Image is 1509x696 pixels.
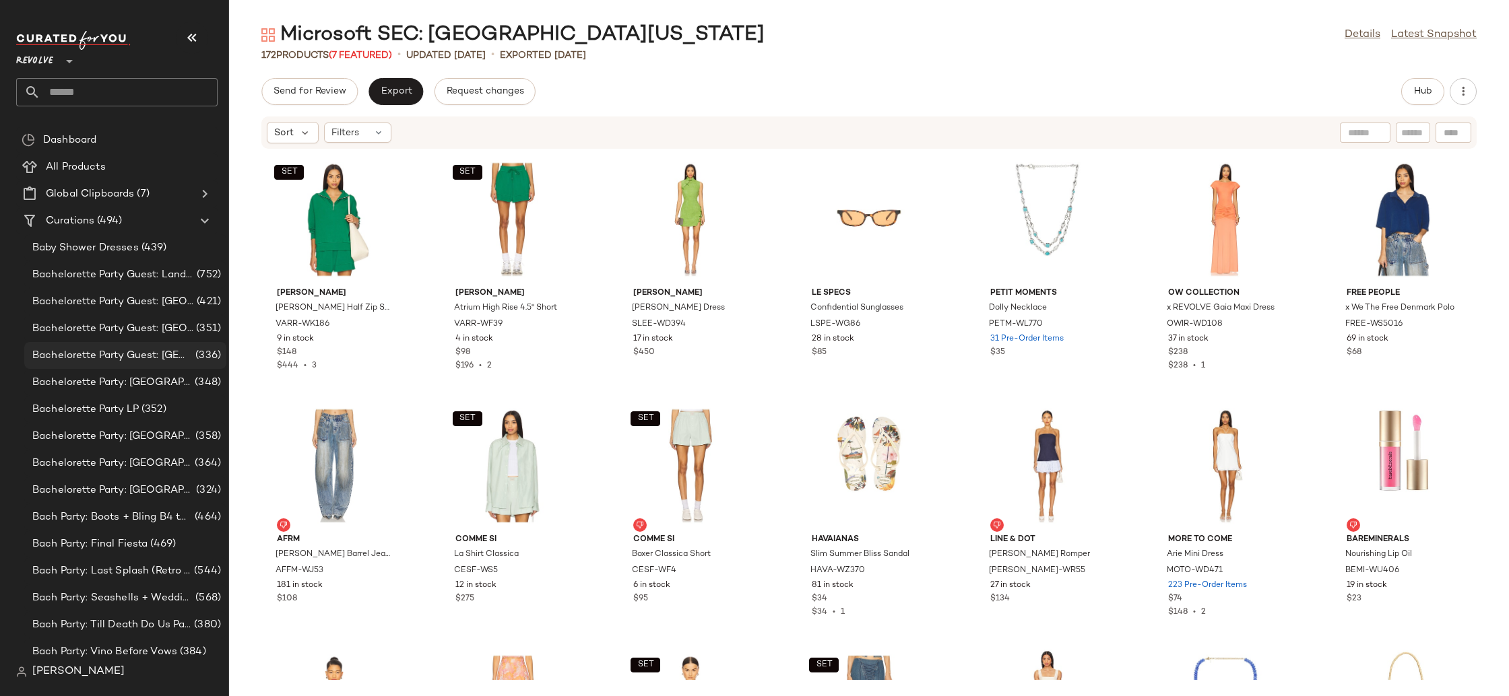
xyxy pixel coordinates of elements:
span: (358) [193,429,221,444]
span: Curations [46,213,94,229]
img: HAVA-WZ370_V1.jpg [801,403,937,528]
span: bareMinerals [1347,534,1461,546]
span: (364) [192,456,221,471]
span: MOTO-WD471 [1167,565,1223,577]
span: Bach Party: Till Death Do Us Party [32,617,191,633]
span: $74 [1168,593,1182,605]
img: MOTO-WD471_V1.jpg [1157,403,1293,528]
button: SET [809,658,839,672]
span: Bachelorette Party Guest: [GEOGRAPHIC_DATA] [32,348,193,363]
span: 28 in stock [812,333,854,345]
span: (336) [193,348,221,363]
span: Export [380,86,412,97]
button: SET [631,658,660,672]
span: Sort [274,126,294,140]
span: 81 in stock [812,580,854,592]
span: x REVOLVE Gaia Maxi Dress [1167,302,1275,314]
button: SET [274,165,304,180]
span: Bachelorette Party Guest: [GEOGRAPHIC_DATA] [32,294,194,310]
span: 17 in stock [633,333,673,345]
span: $148 [277,347,296,359]
img: BEMI-WU406_V1.jpg [1336,403,1472,528]
span: (752) [194,267,221,283]
span: Bachelorette Party Guest: [GEOGRAPHIC_DATA] [32,321,193,337]
span: • [1188,608,1201,617]
span: $34 [812,593,827,605]
a: Details [1345,27,1380,43]
img: AFFM-WJ53_V1.jpg [266,403,402,528]
span: PETM-WL770 [989,318,1043,330]
span: Arie Mini Dress [1167,549,1223,561]
span: Boxer Classica Short [632,549,711,561]
span: (7 Featured) [329,50,392,61]
button: Send for Review [261,78,358,105]
span: MORE TO COME [1168,534,1283,546]
img: SLEE-WD394_V1.jpg [622,157,759,282]
button: SET [453,165,482,180]
div: Products [261,48,392,63]
span: Bachelorette Party: [GEOGRAPHIC_DATA] [32,429,193,444]
span: Global Clipboards [46,186,134,202]
span: (384) [177,644,206,660]
span: $134 [990,593,1010,605]
span: Slim Summer Bliss Sandal [810,549,909,561]
span: Dashboard [43,133,96,148]
img: svg%3e [1349,521,1357,529]
span: Hub [1413,86,1432,97]
span: 2 [1201,608,1206,617]
span: $95 [633,593,648,605]
span: CESF-WF4 [632,565,676,577]
span: $85 [812,347,827,359]
span: SET [280,168,297,177]
span: SET [459,414,476,423]
span: (351) [193,321,221,337]
span: HAVA-WZ370 [810,565,865,577]
img: OWIR-WD108_V1.jpg [1157,157,1293,282]
span: Bachelorette Party: [GEOGRAPHIC_DATA] [32,456,192,471]
span: $238 [1168,347,1188,359]
span: Revolve [16,46,53,70]
span: SET [815,660,832,670]
span: 223 Pre-Order Items [1168,580,1247,592]
span: [PERSON_NAME] [633,287,748,300]
span: CESF-WS5 [454,565,498,577]
span: Bach Party: Final Fiesta [32,536,148,552]
span: (380) [191,617,221,633]
span: (421) [194,294,221,310]
span: • [1188,361,1201,370]
span: 1 [1201,361,1205,370]
span: • [491,47,494,63]
span: (464) [192,510,221,525]
span: (439) [139,240,167,256]
span: BEMI-WU406 [1345,565,1399,577]
span: Confidential Sunglasses [810,302,903,314]
button: Hub [1401,78,1444,105]
span: (348) [192,375,221,390]
span: $238 [1168,361,1188,370]
span: 9 in stock [277,333,314,345]
span: 37 in stock [1168,333,1209,345]
span: 69 in stock [1347,333,1388,345]
span: (324) [193,483,221,498]
span: • [474,361,487,370]
span: [PERSON_NAME] Barrel Jeans [276,549,390,561]
span: 6 in stock [633,580,670,592]
span: $275 [455,593,474,605]
button: SET [453,411,482,426]
img: svg%3e [16,666,27,677]
span: 1 [841,608,845,617]
span: Bach Party: Seashells + Wedding Bells [32,590,193,606]
img: svg%3e [993,521,1001,529]
img: FREE-WS5016_V1.jpg [1336,157,1472,282]
span: 4 in stock [455,333,493,345]
span: 31 Pre-Order Items [990,333,1064,345]
img: VARR-WF39_V1.jpg [445,157,581,282]
p: Exported [DATE] [500,48,586,63]
span: Nourishing Lip Oil [1345,549,1412,561]
span: 172 [261,50,276,61]
span: [PERSON_NAME] [455,287,570,300]
span: Send for Review [273,86,346,97]
img: svg%3e [636,521,644,529]
span: 19 in stock [1347,580,1387,592]
span: Bachelorette Party: [GEOGRAPHIC_DATA] [32,483,193,498]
